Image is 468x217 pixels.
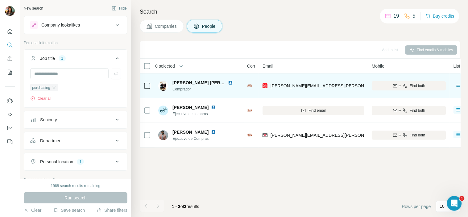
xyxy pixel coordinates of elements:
div: Job title [40,55,55,61]
span: Find both [410,83,425,89]
span: People [202,23,216,29]
button: Feedback [5,136,15,147]
img: Avatar [158,130,168,140]
button: Department [24,133,127,148]
span: Ejecutivo de Compras [172,136,223,141]
div: Department [40,138,63,144]
button: Job title1 [24,51,127,68]
button: Clear [24,207,41,213]
div: New search [24,6,43,11]
button: Use Surfe on LinkedIn [5,95,15,106]
p: Company information [24,177,127,182]
iframe: Intercom live chat [447,196,462,211]
span: Find both [410,108,425,113]
img: Avatar [5,6,15,16]
img: provider findymail logo [263,132,267,138]
p: 10 [440,203,445,209]
img: LinkedIn logo [211,105,216,110]
span: [PERSON_NAME] [PERSON_NAME] [172,80,246,85]
p: 5 [413,12,416,20]
span: Find both [410,132,425,138]
button: Share filters [97,207,127,213]
p: 19 [394,12,399,20]
span: 1 - 3 [172,204,180,209]
span: Companies [155,23,177,29]
button: Save search [53,207,85,213]
img: Logo of Nutriwell [247,84,252,87]
img: Avatar [158,81,168,91]
div: 1 [77,159,84,165]
img: provider prospeo logo [263,83,267,89]
div: Seniority [40,117,57,123]
p: Personal information [24,40,127,46]
h4: Search [140,7,461,16]
span: Email [263,63,273,69]
button: Seniority [24,112,127,127]
button: Hide [107,4,131,13]
span: [PERSON_NAME][EMAIL_ADDRESS][PERSON_NAME][DOMAIN_NAME] [271,133,415,138]
button: Clear all [30,96,51,101]
button: Company lookalikes [24,18,127,32]
span: of [180,204,184,209]
span: 1 [460,196,465,201]
button: Buy credits [426,12,454,20]
span: Ejecutivo de compras [172,111,223,117]
button: Find email [263,106,364,115]
span: [PERSON_NAME] [172,130,209,135]
span: 0 selected [155,63,175,69]
img: LinkedIn logo [228,80,233,85]
span: Lists [454,63,462,69]
div: 1968 search results remaining [51,183,101,189]
button: Search [5,40,15,51]
button: Find both [372,106,446,115]
span: 3 [184,204,187,209]
img: Logo of Nutriwell [247,109,252,112]
button: Enrich CSV [5,53,15,64]
span: Find email [309,108,325,113]
span: Company [247,63,266,69]
img: Logo of Nutriwell [247,134,252,136]
button: Personal location1 [24,154,127,169]
div: Company lookalikes [41,22,80,28]
button: Dashboard [5,123,15,134]
span: Rows per page [402,203,431,210]
span: [PERSON_NAME][EMAIL_ADDRESS][PERSON_NAME][DOMAIN_NAME] [271,83,415,88]
span: Mobile [372,63,384,69]
button: Find both [372,81,446,90]
button: Use Surfe API [5,109,15,120]
span: [PERSON_NAME] [172,105,209,110]
div: Personal location [40,159,73,165]
span: purchasing [32,85,50,90]
img: LinkedIn logo [211,130,216,135]
div: 1 [59,56,66,61]
img: Avatar [158,106,168,115]
button: My lists [5,67,15,78]
button: Quick start [5,26,15,37]
span: results [172,204,199,209]
button: Find both [372,131,446,140]
span: Comprador [172,86,240,92]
